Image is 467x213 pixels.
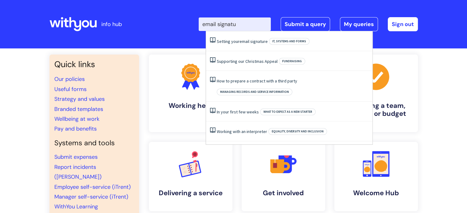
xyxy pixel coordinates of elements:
a: Branded templates [54,105,103,113]
a: Working here [149,55,232,132]
a: Supporting our Christmas Appeal [217,59,278,64]
a: Strategy and values [54,95,105,103]
span: What to expect as a new starter [260,108,316,115]
h4: Working here [154,102,228,110]
span: Equality, Diversity and Inclusion [268,128,327,135]
span: Fundraising [279,58,305,65]
a: WithYou Learning [54,203,98,210]
h4: Delivering a service [154,189,228,197]
a: Employee self-service (iTrent) [54,183,131,191]
p: info hub [101,19,122,29]
a: In your first few weeks [217,109,259,115]
a: My queries [340,17,378,31]
h4: Welcome Hub [339,189,413,197]
a: How to prepare a contract with a third party [217,78,297,84]
a: Delivering a service [149,142,232,211]
a: Managing a team, building or budget [334,55,418,132]
a: Wellbeing at work [54,115,99,123]
a: Welcome Hub [334,142,418,211]
span: signature [250,39,268,44]
a: Our policies [54,75,85,83]
a: Submit a query [281,17,330,31]
a: Report incidents ([PERSON_NAME]) [54,163,102,181]
a: Pay and benefits [54,125,97,132]
a: Get involved [242,142,325,211]
a: Sign out [388,17,418,31]
h4: Systems and tools [54,139,134,147]
h4: Managing a team, building or budget [339,102,413,118]
span: IT, systems and forms [269,38,309,45]
a: Manager self-service (iTrent) [54,193,128,200]
h4: Get involved [247,189,320,197]
input: Search [199,17,271,31]
span: Managing records and service information [217,89,292,95]
span: email [239,39,249,44]
a: Setting youremail signature [217,39,268,44]
a: Working with an interpreter [217,129,267,134]
h3: Quick links [54,59,134,69]
a: Useful forms [54,86,87,93]
div: | - [199,17,418,31]
a: Submit expenses [54,153,98,161]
